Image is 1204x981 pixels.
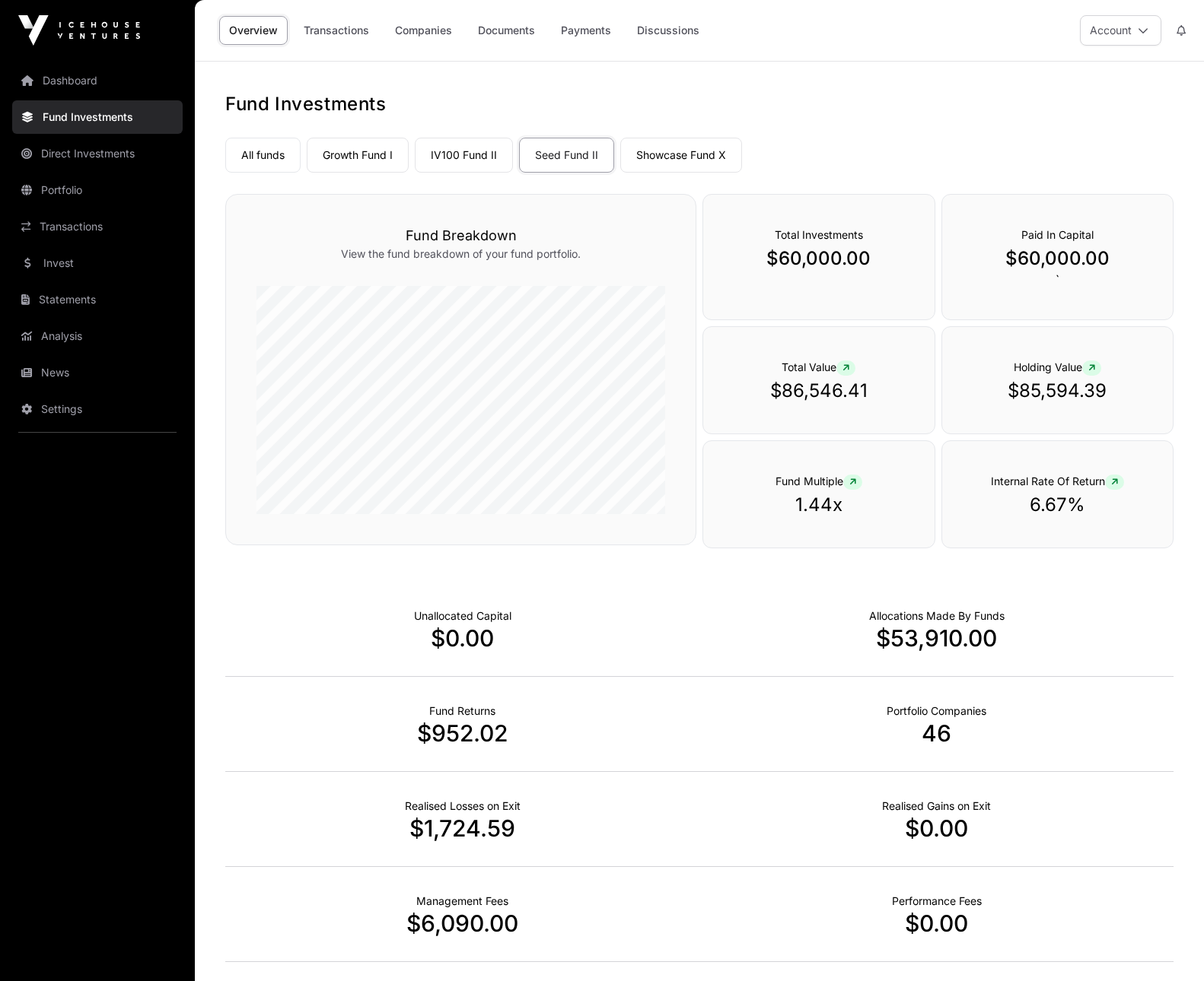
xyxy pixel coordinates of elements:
[414,608,511,624] p: Cash not yet allocated
[776,475,862,487] span: Fund Multiple
[627,16,709,45] a: Discussions
[18,15,140,46] img: Icehouse Ventures Logo
[307,138,409,173] a: Growth Fund I
[699,910,1174,937] p: $0.00
[973,493,1142,517] p: 6.67%
[429,703,495,719] p: Realised Returns from Funds
[699,624,1174,652] p: $53,910.00
[225,814,699,842] p: $1,724.59
[1014,360,1101,373] span: Holding Value
[782,360,855,373] span: Total Value
[415,138,513,173] a: IV100 Fund II
[699,814,1174,842] p: $0.00
[882,798,991,814] p: Net Realised on Positive Exits
[225,719,699,747] p: $952.02
[385,16,462,45] a: Companies
[991,475,1124,487] span: Internal Rate Of Return
[225,92,1174,116] h1: Fund Investments
[12,100,183,134] a: Fund Investments
[869,608,1005,624] p: Capital Deployed Into Companies
[405,798,521,814] p: Net Realised on Negative Exits
[1021,228,1094,241] span: Paid In Capital
[219,16,288,45] a: Overview
[12,392,183,426] a: Settings
[892,894,982,909] p: Fund Performance Fees (Carry) incurred to date
[1128,908,1204,981] iframe: Chat Widget
[294,16,379,45] a: Transactions
[734,246,903,271] p: $60,000.00
[12,356,183,389] a: News
[734,379,903,403] p: $86,546.41
[519,138,614,173] a: Seed Fund II
[12,137,183,170] a: Direct Investments
[225,910,699,937] p: $6,090.00
[775,228,863,241] span: Total Investments
[468,16,545,45] a: Documents
[973,246,1142,271] p: $60,000.00
[12,210,183,243] a: Transactions
[620,138,742,173] a: Showcase Fund X
[941,194,1174,320] div: `
[1080,15,1161,46] button: Account
[256,225,665,246] h3: Fund Breakdown
[973,379,1142,403] p: $85,594.39
[225,624,699,652] p: $0.00
[699,719,1174,747] p: 46
[12,173,183,207] a: Portfolio
[12,64,183,97] a: Dashboard
[12,246,183,280] a: Invest
[551,16,621,45] a: Payments
[887,703,986,719] p: Number of Companies Deployed Into
[12,283,183,316] a: Statements
[256,246,665,262] p: View the fund breakdown of your fund portfolio.
[416,894,508,909] p: Fund Management Fees incurred to date
[225,138,301,173] a: All funds
[12,319,183,353] a: Analysis
[734,493,903,517] p: 1.44x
